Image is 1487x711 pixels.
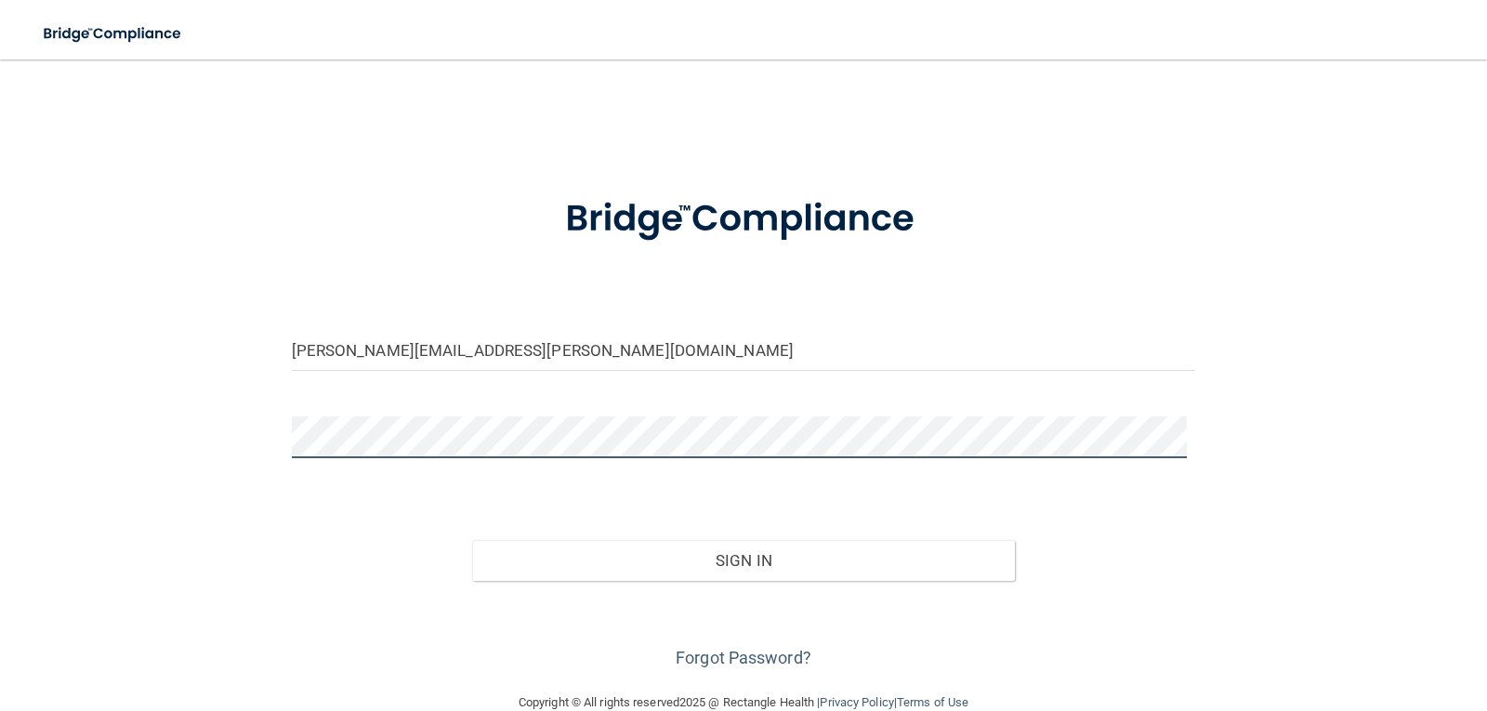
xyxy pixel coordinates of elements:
[292,329,1196,371] input: Email
[676,648,811,667] a: Forgot Password?
[472,540,1015,581] button: Sign In
[527,171,960,268] img: bridge_compliance_login_screen.278c3ca4.svg
[897,695,968,709] a: Terms of Use
[820,695,893,709] a: Privacy Policy
[28,15,199,53] img: bridge_compliance_login_screen.278c3ca4.svg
